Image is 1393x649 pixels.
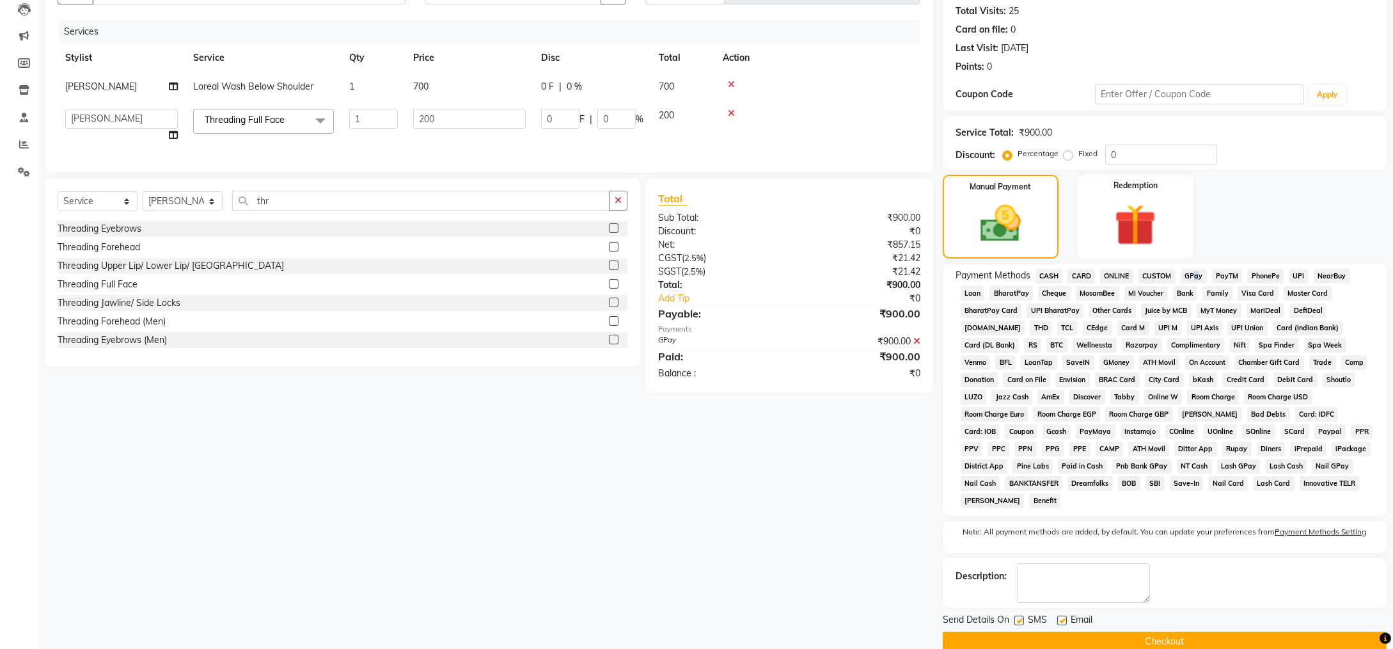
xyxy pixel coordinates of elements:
span: BOB [1118,476,1140,491]
span: | [559,80,562,93]
th: Price [405,44,533,72]
span: District App [961,459,1008,474]
span: 0 F [541,80,554,93]
div: Paid: [649,349,789,364]
span: Trade [1309,355,1336,370]
span: 700 [659,81,674,92]
img: _gift.svg [1101,199,1169,251]
span: Loan [961,286,985,301]
span: bKash [1189,373,1218,387]
span: PPG [1042,442,1064,456]
span: Rupay [1222,442,1252,456]
button: Apply [1309,85,1346,104]
div: GPay [649,335,789,348]
span: RS [1024,338,1041,353]
span: UOnline [1203,424,1237,439]
span: Total [658,192,688,205]
span: UPI [1289,269,1309,284]
span: Debit Card [1273,373,1318,387]
span: Benefit [1029,493,1060,508]
div: 0 [987,60,992,74]
th: Total [651,44,715,72]
div: Description: [956,570,1007,583]
span: ONLINE [1100,269,1133,284]
span: DefiDeal [1289,303,1326,318]
span: MI Voucher [1124,286,1168,301]
div: ( ) [649,265,789,278]
span: Pnb Bank GPay [1112,459,1172,474]
div: Discount: [956,148,995,162]
span: SaveIN [1062,355,1094,370]
span: Razorpay [1122,338,1162,353]
span: Shoutlo [1323,373,1355,387]
div: 25 [1009,4,1019,18]
span: iPrepaid [1290,442,1326,456]
div: Threading Forehead (Men) [58,315,166,328]
span: Card on File [1003,373,1050,387]
div: ( ) [649,252,789,265]
span: Card (DL Bank) [961,338,1019,353]
span: 1 [349,81,354,92]
img: _cash.svg [968,200,1034,247]
span: SOnline [1242,424,1275,439]
span: CAMP [1096,442,1124,456]
div: Payable: [649,306,789,321]
span: CUSTOM [1138,269,1176,284]
span: ATH Movil [1139,355,1180,370]
span: Lash GPay [1217,459,1261,474]
span: [DOMAIN_NAME] [961,321,1025,335]
span: Room Charge USD [1244,390,1312,405]
span: BANKTANSFER [1005,476,1062,491]
span: Dittor App [1174,442,1217,456]
span: [PERSON_NAME] [65,81,137,92]
span: Instamojo [1121,424,1160,439]
div: ₹900.00 [789,349,930,364]
span: Room Charge GBP [1105,407,1173,422]
div: ₹0 [789,367,930,380]
span: LoanTap [1021,355,1057,370]
span: AmEx [1037,390,1064,405]
span: PPR [1351,424,1373,439]
span: Lash Card [1253,476,1295,491]
span: Lash Cash [1265,459,1307,474]
span: Pine Labs [1012,459,1053,474]
div: Threading Full Face [58,278,138,291]
div: ₹900.00 [789,335,930,348]
div: ₹900.00 [789,306,930,321]
span: COnline [1165,424,1199,439]
a: x [285,114,290,125]
span: THD [1030,321,1052,335]
span: PPN [1014,442,1037,456]
span: BFL [995,355,1016,370]
input: Enter Offer / Coupon Code [1095,84,1304,104]
span: City Card [1145,373,1184,387]
span: Credit Card [1222,373,1268,387]
div: ₹857.15 [789,238,930,252]
div: Service Total: [956,126,1014,140]
span: ATH Movil [1128,442,1169,456]
span: Visa Card [1238,286,1279,301]
span: UPI M [1154,321,1182,335]
span: Paypal [1314,424,1346,439]
span: UPI Axis [1186,321,1222,335]
div: Threading Eyebrows (Men) [58,333,167,347]
div: Coupon Code [956,88,1095,101]
th: Qty [342,44,405,72]
span: Card M [1117,321,1149,335]
span: Diners [1257,442,1286,456]
span: Room Charge [1187,390,1239,405]
span: 200 [659,109,674,121]
span: 2.5% [684,253,704,263]
div: Total: [649,278,789,292]
div: Total Visits: [956,4,1006,18]
div: Threading Upper Lip/ Lower Lip/ [GEOGRAPHIC_DATA] [58,259,284,273]
span: Family [1202,286,1232,301]
th: Stylist [58,44,185,72]
span: | [590,113,592,126]
span: Discover [1069,390,1105,405]
label: Note: All payment methods are added, by default. You can update your preferences from [956,526,1374,543]
span: Comp [1341,355,1368,370]
span: Chamber Gift Card [1234,355,1304,370]
span: Spa Week [1304,338,1346,353]
span: Send Details On [943,613,1009,629]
